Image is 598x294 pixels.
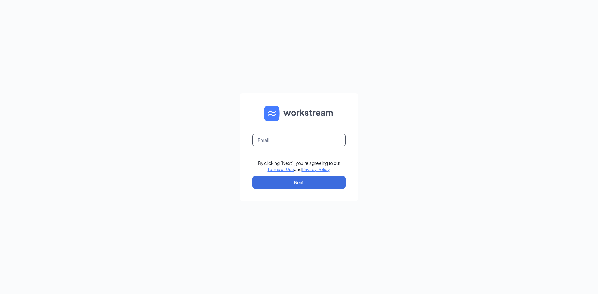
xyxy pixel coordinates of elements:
[252,176,346,189] button: Next
[264,106,334,121] img: WS logo and Workstream text
[252,134,346,146] input: Email
[258,160,340,172] div: By clicking "Next", you're agreeing to our and .
[268,166,294,172] a: Terms of Use
[302,166,330,172] a: Privacy Policy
